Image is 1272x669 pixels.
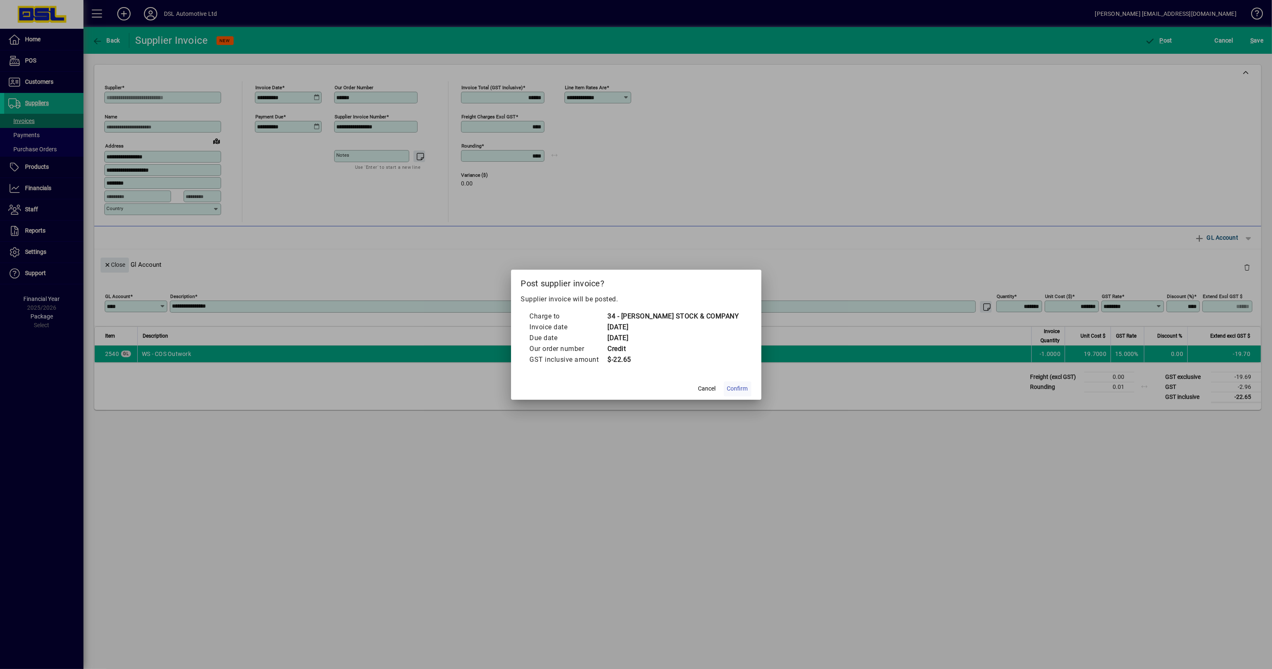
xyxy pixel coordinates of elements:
[607,311,739,322] td: 34 - [PERSON_NAME] STOCK & COMPANY
[521,294,751,304] p: Supplier invoice will be posted.
[529,333,607,343] td: Due date
[529,343,607,354] td: Our order number
[727,384,748,393] span: Confirm
[529,322,607,333] td: Invoice date
[607,343,739,354] td: Credit
[724,381,751,396] button: Confirm
[607,333,739,343] td: [DATE]
[511,270,761,294] h2: Post supplier invoice?
[529,311,607,322] td: Charge to
[607,322,739,333] td: [DATE]
[698,384,716,393] span: Cancel
[607,354,739,365] td: $-22.65
[694,381,720,396] button: Cancel
[529,354,607,365] td: GST inclusive amount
